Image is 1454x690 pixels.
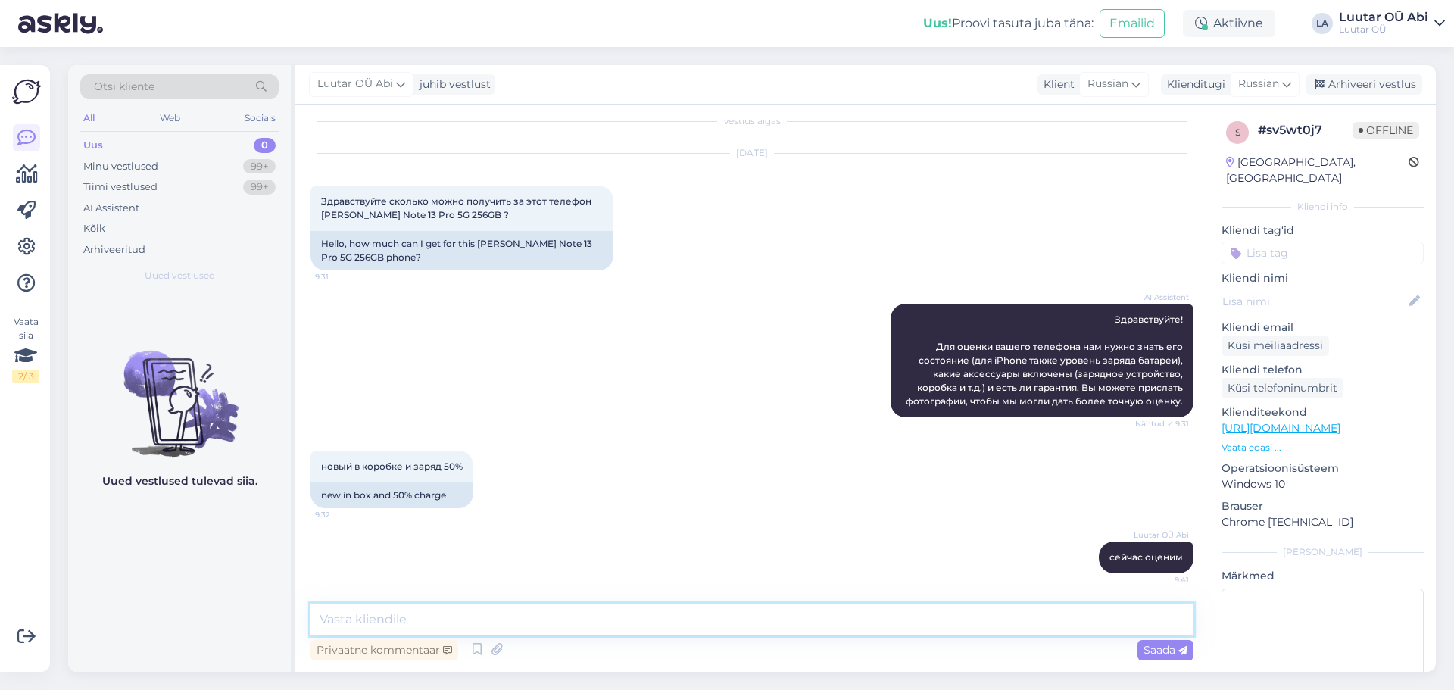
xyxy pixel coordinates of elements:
div: Küsi meiliaadressi [1222,336,1329,356]
div: Klient [1037,76,1075,92]
div: All [80,108,98,128]
span: Saada [1144,643,1187,657]
p: Brauser [1222,498,1424,514]
div: Web [157,108,183,128]
div: Klienditugi [1161,76,1225,92]
img: Askly Logo [12,77,41,106]
div: 0 [254,138,276,153]
div: Luutar OÜ Abi [1339,11,1428,23]
span: Здравствуйте сколько можно получить за этот телефон [PERSON_NAME] Note 13 Pro 5G 256GB ? [321,195,594,220]
span: Russian [1238,76,1279,92]
div: Küsi telefoninumbrit [1222,378,1343,398]
div: Socials [242,108,279,128]
div: [DATE] [310,146,1193,160]
span: s [1235,126,1240,138]
p: Kliendi tag'id [1222,223,1424,239]
span: 9:32 [315,509,372,520]
div: Aktiivne [1183,10,1275,37]
span: Offline [1353,122,1419,139]
div: # sv5wt0j7 [1258,121,1353,139]
span: AI Assistent [1132,292,1189,303]
a: [URL][DOMAIN_NAME] [1222,421,1340,435]
div: Kliendi info [1222,200,1424,214]
div: [GEOGRAPHIC_DATA], [GEOGRAPHIC_DATA] [1226,155,1409,186]
div: Hello, how much can I get for this [PERSON_NAME] Note 13 Pro 5G 256GB phone? [310,231,613,270]
span: 9:31 [315,271,372,283]
div: Minu vestlused [83,159,158,174]
div: new in box and 50% charge [310,482,473,508]
span: новый в коробке и заряд 50% [321,461,463,472]
span: Uued vestlused [145,269,215,283]
div: Tiimi vestlused [83,180,158,195]
div: Vaata siia [12,315,39,383]
div: [PERSON_NAME] [1222,545,1424,559]
a: Luutar OÜ AbiLuutar OÜ [1339,11,1445,36]
p: Kliendi telefon [1222,362,1424,378]
p: Vaata edasi ... [1222,441,1424,454]
div: Privaatne kommentaar [310,640,458,660]
span: 9:41 [1132,574,1189,585]
div: AI Assistent [83,201,139,216]
img: No chats [68,323,291,460]
span: Otsi kliente [94,79,154,95]
p: Klienditeekond [1222,404,1424,420]
div: juhib vestlust [413,76,491,92]
p: Uued vestlused tulevad siia. [102,473,257,489]
p: Kliendi nimi [1222,270,1424,286]
p: Kliendi email [1222,320,1424,336]
div: Proovi tasuta juba täna: [923,14,1094,33]
input: Lisa nimi [1222,293,1406,310]
div: 99+ [243,180,276,195]
span: Nähtud ✓ 9:31 [1132,418,1189,429]
div: Arhiveeritud [83,242,145,258]
div: 2 / 3 [12,370,39,383]
b: Uus! [923,16,952,30]
div: Vestlus algas [310,114,1193,128]
div: 99+ [243,159,276,174]
div: LA [1312,13,1333,34]
div: Arhiveeri vestlus [1306,74,1422,95]
p: Märkmed [1222,568,1424,584]
div: Kõik [83,221,105,236]
span: Russian [1087,76,1128,92]
div: Luutar OÜ [1339,23,1428,36]
p: Operatsioonisüsteem [1222,461,1424,476]
span: Luutar OÜ Abi [317,76,393,92]
div: Uus [83,138,103,153]
input: Lisa tag [1222,242,1424,264]
button: Emailid [1100,9,1165,38]
p: Windows 10 [1222,476,1424,492]
p: Chrome [TECHNICAL_ID] [1222,514,1424,530]
span: Luutar OÜ Abi [1132,529,1189,541]
span: Здравствуйте! Для оценки вашего телефона нам нужно знать его состояние (для iPhone также уровень ... [906,314,1185,407]
span: сейчас оценим [1109,551,1183,563]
